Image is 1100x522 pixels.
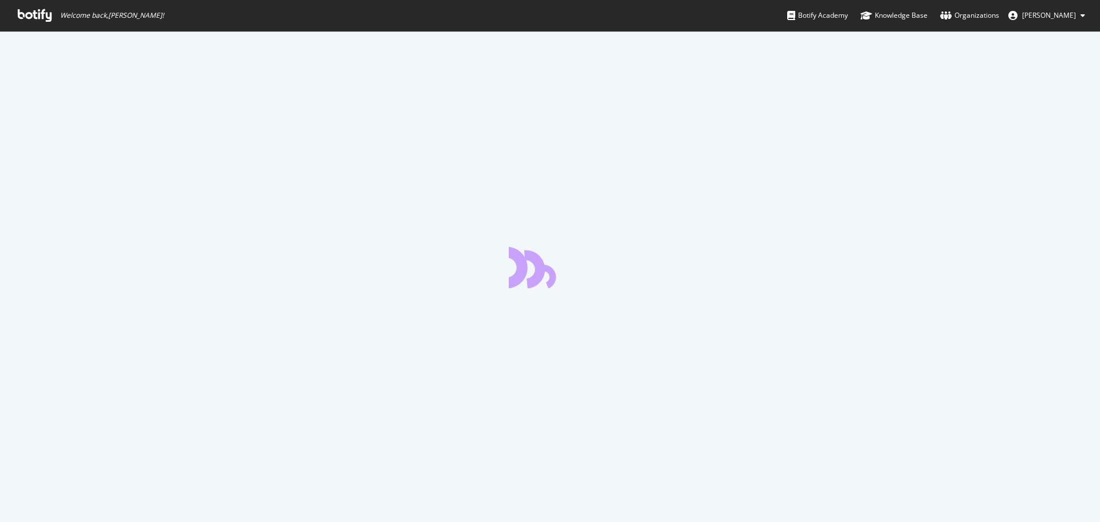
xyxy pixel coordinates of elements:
[1022,10,1076,20] span: Andrew Limn
[999,6,1094,25] button: [PERSON_NAME]
[787,10,848,21] div: Botify Academy
[60,11,164,20] span: Welcome back, [PERSON_NAME] !
[861,10,928,21] div: Knowledge Base
[509,247,591,288] div: animation
[940,10,999,21] div: Organizations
